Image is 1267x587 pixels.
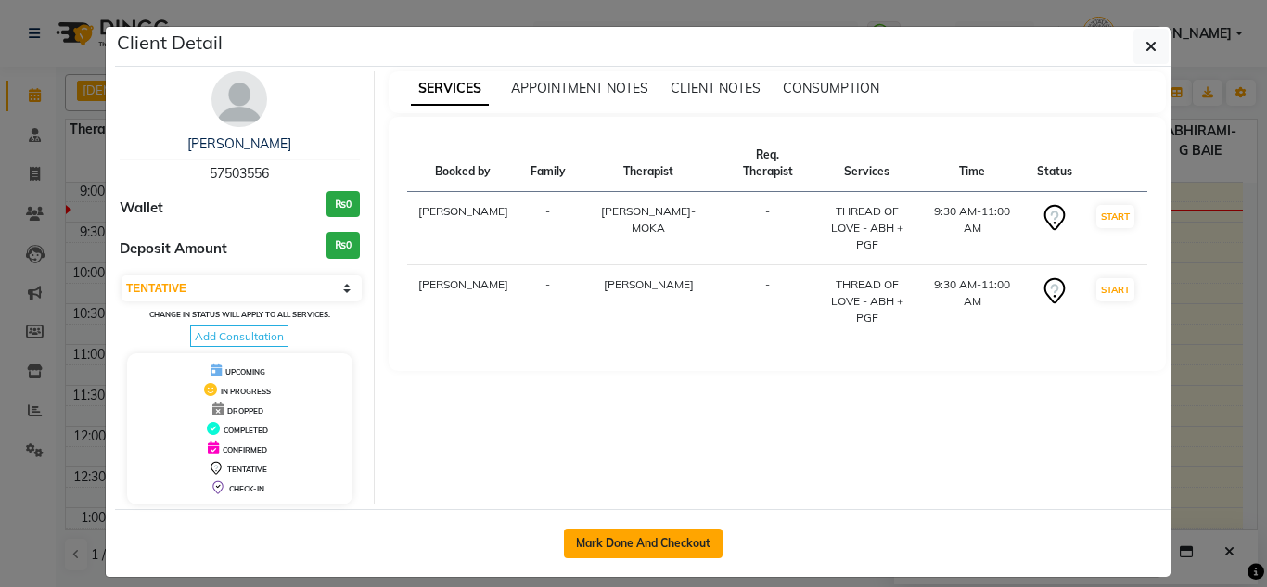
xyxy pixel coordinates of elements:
[918,265,1026,338] td: 9:30 AM-11:00 AM
[918,135,1026,192] th: Time
[826,203,908,253] div: THREAD OF LOVE - ABH + PGF
[604,277,694,291] span: [PERSON_NAME]
[411,72,489,106] span: SERVICES
[149,310,330,319] small: Change in status will apply to all services.
[224,426,268,435] span: COMPLETED
[564,529,723,558] button: Mark Done And Checkout
[120,198,163,219] span: Wallet
[211,71,267,127] img: avatar
[190,325,288,347] span: Add Consultation
[120,238,227,260] span: Deposit Amount
[326,232,360,259] h3: ₨0
[1026,135,1083,192] th: Status
[117,29,223,57] h5: Client Detail
[826,276,908,326] div: THREAD OF LOVE - ABH + PGF
[601,204,696,235] span: [PERSON_NAME]-MOKA
[511,80,648,96] span: APPOINTMENT NOTES
[223,445,267,454] span: CONFIRMED
[519,265,577,338] td: -
[210,165,269,182] span: 57503556
[721,135,814,192] th: Req. Therapist
[229,484,264,493] span: CHECK-IN
[225,367,265,376] span: UPCOMING
[783,80,879,96] span: CONSUMPTION
[671,80,761,96] span: CLIENT NOTES
[1096,205,1134,228] button: START
[221,387,271,396] span: IN PROGRESS
[721,192,814,265] td: -
[519,135,577,192] th: Family
[721,265,814,338] td: -
[407,265,519,338] td: [PERSON_NAME]
[918,192,1026,265] td: 9:30 AM-11:00 AM
[227,465,267,474] span: TENTATIVE
[326,191,360,218] h3: ₨0
[187,135,291,152] a: [PERSON_NAME]
[407,192,519,265] td: [PERSON_NAME]
[227,406,263,415] span: DROPPED
[1096,278,1134,301] button: START
[519,192,577,265] td: -
[407,135,519,192] th: Booked by
[815,135,919,192] th: Services
[577,135,722,192] th: Therapist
